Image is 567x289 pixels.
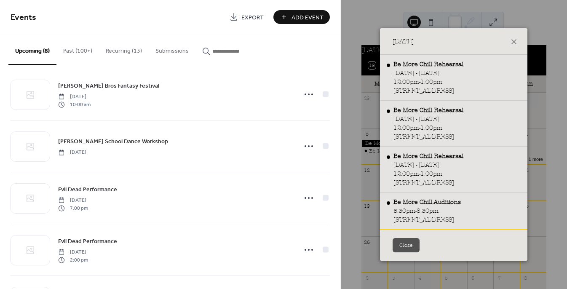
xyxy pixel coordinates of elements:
span: [DATE] [393,37,414,46]
div: Be More Chill Rehearsal [393,61,463,68]
div: [DATE] - [DATE] [393,161,463,169]
button: Past (100+) [56,34,99,64]
span: 7:00 pm [58,204,88,212]
span: - [415,207,417,214]
span: 10:00 am [58,101,91,108]
span: 12:00pm [393,78,419,86]
span: 2:00 pm [58,256,88,264]
a: Evil Dead Performance [58,236,117,246]
div: [STREET_ADDRESS] [393,87,463,94]
span: [DATE] [58,149,86,156]
span: 1:00pm [420,78,442,86]
span: - [419,124,420,131]
span: Evil Dead Performance [58,237,117,246]
div: [STREET_ADDRESS] [393,216,461,223]
span: [DATE] [58,197,88,204]
button: Upcoming (8) [8,34,56,65]
span: [PERSON_NAME] Bros Fantasy Festival [58,82,159,91]
span: 12:00pm [393,170,419,177]
span: Add Event [292,13,324,22]
span: [DATE] [58,93,91,101]
div: [STREET_ADDRESS] [393,179,463,186]
div: Be More Chill Auditions [393,198,461,206]
div: Be More Chill Rehearsal [393,153,463,160]
span: 12:00pm [393,124,419,131]
div: [STREET_ADDRESS] [393,133,463,140]
button: Add Event [273,10,330,24]
span: 8:30pm [417,207,439,214]
div: Be More Chill Rehearsal [393,107,463,114]
a: [PERSON_NAME] Bros Fantasy Festival [58,81,159,91]
span: [DATE] [58,249,88,256]
a: Export [223,10,270,24]
span: 1:00pm [420,170,442,177]
span: 5:30pm [393,207,415,214]
div: [DATE] - [DATE] [393,70,463,77]
span: Export [241,13,264,22]
span: Events [11,9,36,26]
span: 1:00pm [420,124,442,131]
a: [PERSON_NAME] School Dance Workshop [58,136,168,146]
a: Evil Dead Performance [58,185,117,194]
button: Submissions [149,34,195,64]
span: - [419,170,420,177]
div: [DATE] - [DATE] [393,115,463,123]
button: Recurring (13) [99,34,149,64]
button: Close [393,238,420,252]
span: - [419,78,420,86]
